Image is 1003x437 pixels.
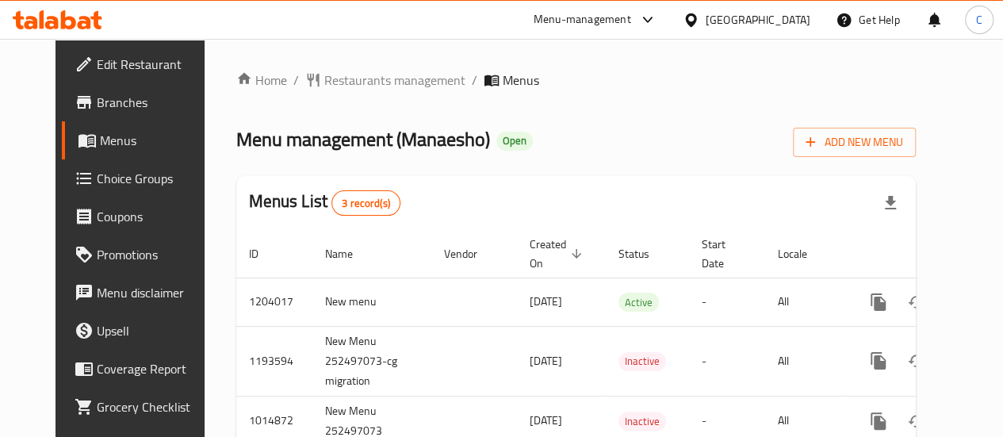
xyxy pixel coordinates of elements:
[898,283,936,321] button: Change Status
[62,388,223,426] a: Grocery Checklist
[706,11,810,29] div: [GEOGRAPHIC_DATA]
[859,283,898,321] button: more
[62,350,223,388] a: Coverage Report
[689,278,765,326] td: -
[97,397,210,416] span: Grocery Checklist
[236,71,287,90] a: Home
[806,132,903,152] span: Add New Menu
[97,207,210,226] span: Coupons
[62,197,223,236] a: Coupons
[97,321,210,340] span: Upsell
[496,132,533,151] div: Open
[249,190,400,216] h2: Menus List
[332,196,400,211] span: 3 record(s)
[305,71,465,90] a: Restaurants management
[100,131,210,150] span: Menus
[62,45,223,83] a: Edit Restaurant
[765,278,847,326] td: All
[530,235,587,273] span: Created On
[312,278,431,326] td: New menu
[871,184,909,222] div: Export file
[97,359,210,378] span: Coverage Report
[236,121,490,157] span: Menu management ( Manaesho )
[62,121,223,159] a: Menus
[618,244,670,263] span: Status
[976,11,982,29] span: C
[618,293,659,312] span: Active
[618,412,666,431] span: Inactive
[236,278,312,326] td: 1204017
[62,159,223,197] a: Choice Groups
[859,342,898,380] button: more
[325,244,373,263] span: Name
[689,326,765,396] td: -
[324,71,465,90] span: Restaurants management
[62,83,223,121] a: Branches
[793,128,916,157] button: Add New Menu
[898,342,936,380] button: Change Status
[97,245,210,264] span: Promotions
[503,71,539,90] span: Menus
[618,352,666,371] div: Inactive
[778,244,828,263] span: Locale
[530,351,562,371] span: [DATE]
[472,71,477,90] li: /
[97,55,210,74] span: Edit Restaurant
[312,326,431,396] td: New Menu 252497073-cg migration
[496,134,533,148] span: Open
[62,312,223,350] a: Upsell
[618,352,666,370] span: Inactive
[765,326,847,396] td: All
[249,244,279,263] span: ID
[331,190,400,216] div: Total records count
[97,93,210,112] span: Branches
[62,236,223,274] a: Promotions
[444,244,498,263] span: Vendor
[97,169,210,188] span: Choice Groups
[530,291,562,312] span: [DATE]
[236,71,916,90] nav: breadcrumb
[236,326,312,396] td: 1193594
[702,235,746,273] span: Start Date
[97,283,210,302] span: Menu disclaimer
[62,274,223,312] a: Menu disclaimer
[293,71,299,90] li: /
[530,410,562,431] span: [DATE]
[534,10,631,29] div: Menu-management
